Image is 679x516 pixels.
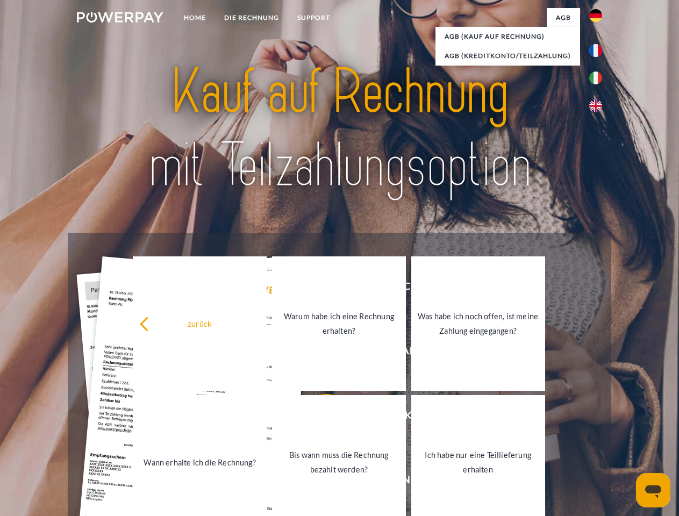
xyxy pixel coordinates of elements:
a: DIE RECHNUNG [215,8,288,27]
a: Was habe ich noch offen, ist meine Zahlung eingegangen? [411,256,545,391]
a: AGB (Kauf auf Rechnung) [435,27,580,46]
a: agb [547,8,580,27]
img: de [589,9,602,22]
div: Warum habe ich eine Rechnung erhalten? [278,309,399,338]
div: Was habe ich noch offen, ist meine Zahlung eingegangen? [418,309,539,338]
div: Bis wann muss die Rechnung bezahlt werden? [278,448,399,477]
a: AGB (Kreditkonto/Teilzahlung) [435,46,580,66]
img: logo-powerpay-white.svg [77,12,163,23]
img: title-powerpay_de.svg [103,52,576,206]
img: en [589,99,602,112]
div: Wann erhalte ich die Rechnung? [139,455,260,469]
iframe: Schaltfläche zum Öffnen des Messaging-Fensters [636,473,670,507]
div: Ich habe nur eine Teillieferung erhalten [418,448,539,477]
img: it [589,71,602,84]
div: zurück [139,316,260,331]
img: fr [589,44,602,57]
a: Home [175,8,215,27]
a: SUPPORT [288,8,339,27]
